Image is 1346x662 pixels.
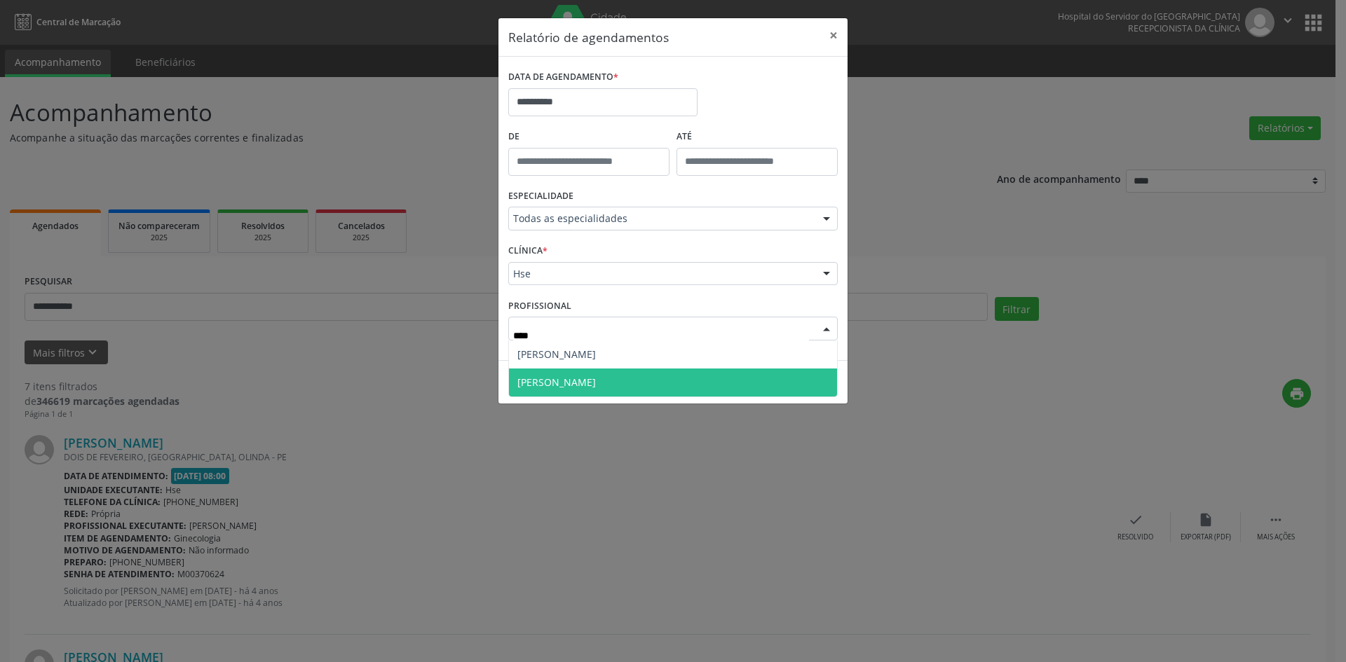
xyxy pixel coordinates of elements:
span: Hse [513,267,809,281]
span: [PERSON_NAME] [517,375,596,389]
label: CLÍNICA [508,240,548,262]
label: ESPECIALIDADE [508,186,573,207]
label: PROFISSIONAL [508,295,571,317]
label: ATÉ [677,126,838,148]
span: [PERSON_NAME] [517,347,596,361]
span: Todas as especialidades [513,212,809,226]
label: DATA DE AGENDAMENTO [508,67,618,88]
h5: Relatório de agendamentos [508,28,669,46]
label: De [508,126,669,148]
button: Close [820,18,848,53]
